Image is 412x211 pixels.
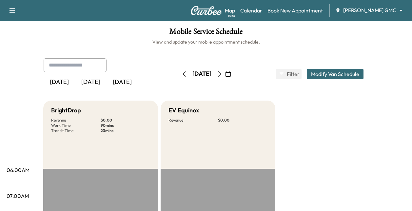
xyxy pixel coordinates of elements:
[168,118,218,123] p: Revenue
[192,70,211,78] div: [DATE]
[7,192,29,200] p: 07:00AM
[101,128,150,133] p: 23 mins
[343,7,396,14] span: [PERSON_NAME] GMC
[240,7,262,14] a: Calendar
[7,166,29,174] p: 06:00AM
[51,106,81,115] h5: BrightDrop
[44,75,75,90] div: [DATE]
[228,13,235,18] div: Beta
[7,28,405,39] h1: Mobile Service Schedule
[101,123,150,128] p: 90 mins
[51,123,101,128] p: Work Time
[168,106,199,115] h5: EV Equinox
[190,6,222,15] img: Curbee Logo
[218,118,267,123] p: $ 0.00
[51,118,101,123] p: Revenue
[276,69,302,79] button: Filter
[75,75,107,90] div: [DATE]
[51,128,101,133] p: Transit Time
[225,7,235,14] a: MapBeta
[107,75,138,90] div: [DATE]
[267,7,323,14] a: Book New Appointment
[287,70,299,78] span: Filter
[7,39,405,45] h6: View and update your mobile appointment schedule.
[101,118,150,123] p: $ 0.00
[307,69,363,79] button: Modify Van Schedule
